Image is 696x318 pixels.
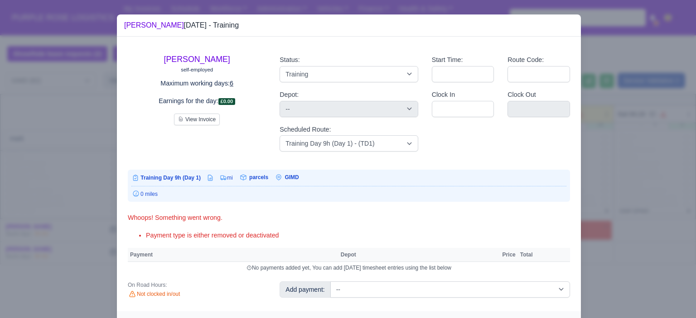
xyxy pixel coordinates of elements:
div: 0 miles [131,190,566,198]
p: Earnings for the day: [128,96,266,106]
div: On Road Hours: [128,281,266,289]
div: Not clocked in/out [128,290,266,299]
a: [PERSON_NAME] [124,21,184,29]
span: parcels [249,174,268,180]
a: [PERSON_NAME] [164,55,230,64]
span: £0.00 [218,98,236,105]
td: mi [214,173,233,182]
p: Maximum working days: [128,78,266,89]
u: 6 [230,80,233,87]
div: Whoops! Something went wrong. [128,213,570,223]
th: Depot [338,248,493,261]
iframe: Chat Widget [651,275,696,318]
label: Route Code: [507,55,544,65]
label: Start Time: [432,55,463,65]
div: [DATE] - Training [124,20,239,31]
div: Add payment: [280,281,330,298]
label: Status: [280,55,300,65]
th: Total [518,248,535,261]
td: No payments added yet, You can add [DATE] timesheet entries using the list below [128,262,570,274]
label: Clock Out [507,90,536,100]
span: Training Day 9h (Day 1) [140,175,201,181]
label: Clock In [432,90,455,100]
label: Scheduled Route: [280,124,331,135]
span: GIMD [285,174,299,180]
th: Price [500,248,517,261]
button: View Invoice [174,114,220,125]
li: Payment type is either removed or deactivated [146,230,570,241]
small: self-employed [181,67,213,72]
label: Depot: [280,90,299,100]
th: Payment [128,248,338,261]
